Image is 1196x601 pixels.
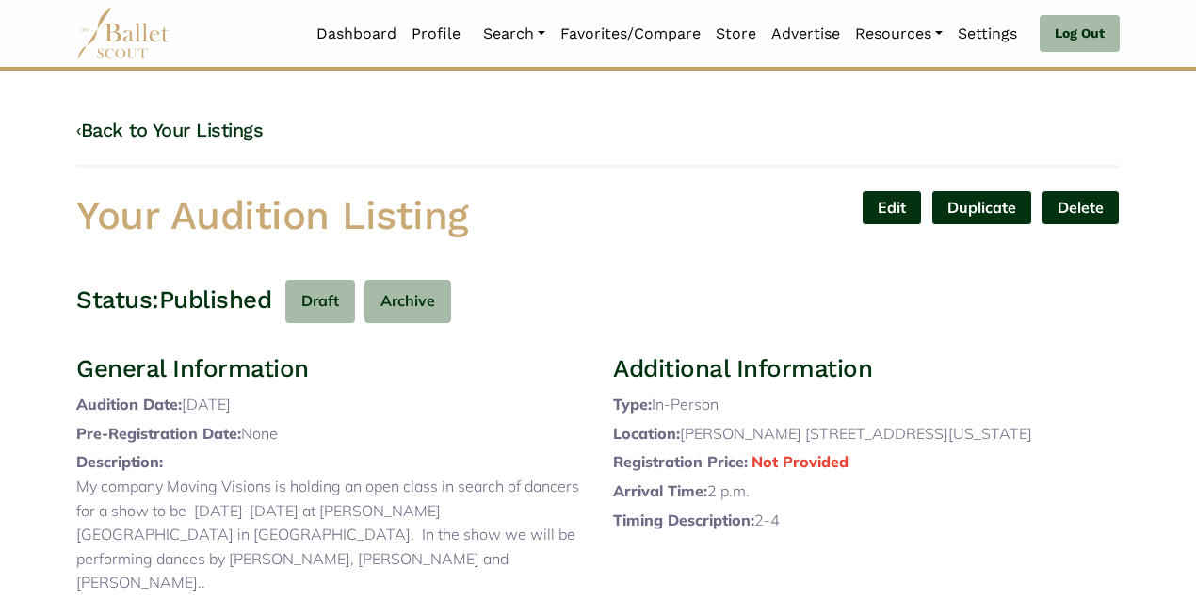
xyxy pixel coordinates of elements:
[752,452,849,471] span: Not Provided
[76,395,182,414] span: Audition Date:
[76,452,163,471] span: Description:
[553,14,708,54] a: Favorites/Compare
[613,479,1120,504] p: 2 p.m.
[848,14,950,54] a: Resources
[613,422,1120,447] p: [PERSON_NAME] [STREET_ADDRESS][US_STATE]
[76,118,81,141] code: ‹
[309,14,404,54] a: Dashboard
[1040,15,1120,53] a: Log Out
[1042,190,1120,225] button: Delete
[285,280,355,324] button: Draft
[76,353,583,385] h3: General Information
[159,284,272,317] h3: Published
[76,424,241,443] span: Pre-Registration Date:
[862,190,922,225] a: Edit
[76,393,583,417] p: [DATE]
[708,14,764,54] a: Store
[931,190,1032,225] a: Duplicate
[476,14,553,54] a: Search
[613,452,748,471] span: Registration Price:
[404,14,468,54] a: Profile
[613,481,707,500] span: Arrival Time:
[613,509,1120,533] p: 2-4
[613,424,680,443] span: Location:
[613,353,1120,385] h3: Additional Information
[76,119,263,141] a: ‹Back to Your Listings
[950,14,1025,54] a: Settings
[76,284,159,317] h3: Status:
[764,14,848,54] a: Advertise
[76,190,583,242] h1: Your Audition Listing
[613,511,754,529] span: Timing Description:
[613,395,652,414] span: Type:
[613,393,1120,417] p: In-Person
[364,280,451,324] button: Archive
[76,422,583,447] p: None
